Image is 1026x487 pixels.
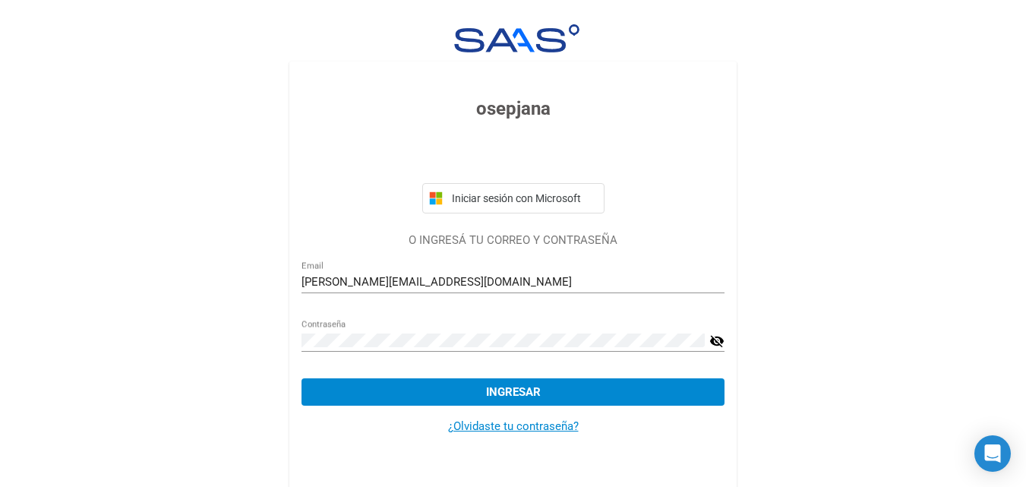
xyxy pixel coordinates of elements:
[709,332,725,350] mat-icon: visibility_off
[301,95,725,122] h3: osepjana
[974,435,1011,472] div: Open Intercom Messenger
[448,419,579,433] a: ¿Olvidaste tu contraseña?
[449,192,598,204] span: Iniciar sesión con Microsoft
[301,232,725,249] p: O INGRESÁ TU CORREO Y CONTRASEÑA
[486,385,541,399] span: Ingresar
[301,378,725,406] button: Ingresar
[422,183,605,213] button: Iniciar sesión con Microsoft
[415,139,612,172] iframe: Botón Iniciar sesión con Google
